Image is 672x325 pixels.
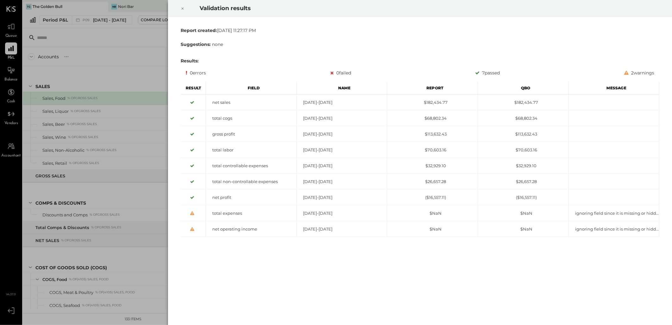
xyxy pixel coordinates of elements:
div: [DATE]-[DATE] [297,115,387,121]
div: net operating income [206,226,296,232]
div: ($16,557.11) [387,194,478,201]
div: $26,657.28 [387,179,478,185]
div: total labor [206,147,296,153]
div: 0 failed [330,69,351,77]
div: Message [569,82,660,94]
div: $NaN [478,210,569,216]
div: $70,603.16 [387,147,478,153]
div: $NaN [387,210,478,216]
div: [DATE]-[DATE] [297,131,387,137]
div: [DATE]-[DATE] [297,163,387,169]
div: net sales [206,99,296,105]
div: net profit [206,194,296,201]
div: ignoring field since it is missing or hidden from report [569,226,659,232]
div: 0 errors [186,69,206,77]
div: $32,929.10 [387,163,478,169]
div: [DATE] 11:27:17 PM [181,27,659,34]
div: total cogs [206,115,296,121]
h2: Validation results [200,0,577,16]
div: [DATE]-[DATE] [297,194,387,201]
div: $68,802.34 [478,115,569,121]
div: $182,434.77 [478,99,569,105]
div: $NaN [387,226,478,232]
div: Report [387,82,478,94]
div: [DATE]-[DATE] [297,99,387,105]
div: total expenses [206,210,296,216]
div: Name [297,82,388,94]
div: $113,632.43 [387,131,478,137]
div: total controllable expenses [206,163,296,169]
div: ignoring field since it is missing or hidden from report [569,210,659,216]
b: Results: [181,58,199,64]
div: Qbo [478,82,569,94]
div: $68,802.34 [387,115,478,121]
div: $26,657.28 [478,179,569,185]
div: Result [181,82,206,94]
div: $113,632.43 [478,131,569,137]
div: [DATE]-[DATE] [297,147,387,153]
div: total non-controllable expenses [206,179,296,185]
div: $182,434.77 [387,99,478,105]
div: ($16,557.11) [478,194,569,201]
b: Suggestions: [181,41,211,47]
div: [DATE]-[DATE] [297,179,387,185]
div: gross profit [206,131,296,137]
span: none [212,41,223,47]
div: 7 passed [475,69,500,77]
div: $70,603.16 [478,147,569,153]
b: Report created: [181,28,217,33]
div: [DATE]-[DATE] [297,226,387,232]
div: $32,929.10 [478,163,569,169]
div: [DATE]-[DATE] [297,210,387,216]
div: 2 warnings [624,69,654,77]
div: Field [206,82,297,94]
div: $NaN [478,226,569,232]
